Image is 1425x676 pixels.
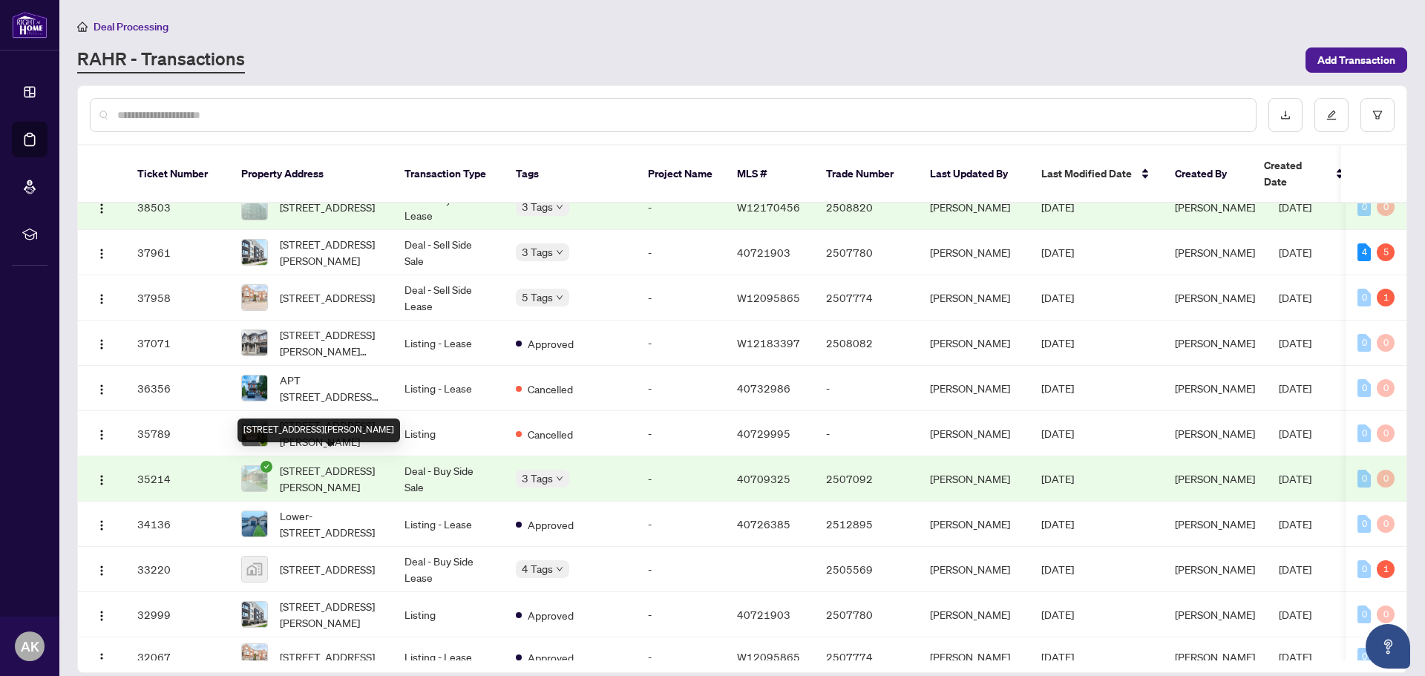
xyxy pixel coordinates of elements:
span: [DATE] [1041,381,1074,395]
span: AK [21,636,39,657]
div: 0 [1357,515,1371,533]
img: thumbnail-img [242,285,267,310]
td: - [636,366,725,411]
button: filter [1360,98,1395,132]
span: 40726385 [737,517,790,531]
span: edit [1326,110,1337,120]
button: Logo [90,376,114,400]
div: 0 [1357,334,1371,352]
td: 2507780 [814,592,918,637]
span: [DATE] [1041,291,1074,304]
td: 2507780 [814,230,918,275]
span: 40729995 [737,427,790,440]
button: Logo [90,195,114,219]
span: [DATE] [1279,336,1311,350]
button: Open asap [1366,624,1410,669]
th: Last Updated By [918,145,1029,203]
td: [PERSON_NAME] [918,230,1029,275]
td: [PERSON_NAME] [918,456,1029,502]
span: [DATE] [1041,472,1074,485]
span: W12095865 [737,650,800,663]
span: Add Transaction [1317,48,1395,72]
div: 0 [1377,606,1395,623]
th: Project Name [636,145,725,203]
span: Last Modified Date [1041,165,1132,182]
span: 3 Tags [522,243,553,260]
span: filter [1372,110,1383,120]
span: APT [STREET_ADDRESS][PERSON_NAME][PERSON_NAME] [280,372,381,404]
span: [DATE] [1041,608,1074,621]
span: home [77,22,88,32]
span: [STREET_ADDRESS] [280,199,375,215]
img: Logo [96,293,108,305]
span: [DATE] [1279,381,1311,395]
td: - [636,275,725,321]
div: 1 [1377,560,1395,578]
td: [PERSON_NAME] [918,411,1029,456]
td: Deal - Sell Side Lease [393,275,504,321]
button: download [1268,98,1303,132]
td: - [636,321,725,366]
img: thumbnail-img [242,330,267,355]
img: Logo [96,203,108,214]
th: Last Modified Date [1029,145,1163,203]
span: [DATE] [1279,650,1311,663]
img: logo [12,11,47,39]
span: [DATE] [1041,562,1074,576]
div: 0 [1377,470,1395,488]
span: [DATE] [1279,291,1311,304]
button: Logo [90,286,114,309]
span: 5 Tags [522,289,553,306]
span: [STREET_ADDRESS] [280,649,375,665]
td: 33220 [125,547,229,592]
td: - [636,592,725,637]
span: [PERSON_NAME] [1175,200,1255,214]
span: [STREET_ADDRESS][PERSON_NAME] [280,598,381,631]
img: Logo [96,519,108,531]
span: Approved [528,516,574,533]
td: 37961 [125,230,229,275]
th: Property Address [229,145,393,203]
div: 0 [1377,379,1395,397]
td: - [636,230,725,275]
td: Listing [393,592,504,637]
button: Logo [90,240,114,264]
span: 40721903 [737,246,790,259]
span: [DATE] [1041,517,1074,531]
span: [DATE] [1041,336,1074,350]
div: 0 [1357,198,1371,216]
td: - [636,547,725,592]
span: W12183397 [737,336,800,350]
button: Logo [90,512,114,536]
button: Logo [90,421,114,445]
span: down [556,203,563,211]
button: Logo [90,557,114,581]
td: 37958 [125,275,229,321]
div: 1 [1377,289,1395,306]
div: 4 [1357,243,1371,261]
span: [PERSON_NAME] [1175,650,1255,663]
span: [STREET_ADDRESS] [280,561,375,577]
span: [PERSON_NAME] [1175,608,1255,621]
td: [PERSON_NAME] [918,275,1029,321]
td: 38503 [125,185,229,230]
div: 0 [1357,424,1371,442]
div: 0 [1357,648,1371,666]
span: [STREET_ADDRESS][PERSON_NAME] [280,462,381,495]
span: Approved [528,607,574,623]
td: [PERSON_NAME] [918,321,1029,366]
span: check-circle [261,461,272,473]
button: Logo [90,331,114,355]
td: 37071 [125,321,229,366]
span: 4 Tags [522,560,553,577]
td: Deal - Buy Side Lease [393,185,504,230]
td: - [636,456,725,502]
img: thumbnail-img [242,557,267,582]
img: thumbnail-img [242,511,267,536]
span: [PERSON_NAME] [1175,291,1255,304]
span: Lower-[STREET_ADDRESS] [280,508,381,540]
span: [DATE] [1041,200,1074,214]
img: thumbnail-img [242,602,267,627]
td: - [814,366,918,411]
div: [STREET_ADDRESS][PERSON_NAME] [237,419,400,442]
